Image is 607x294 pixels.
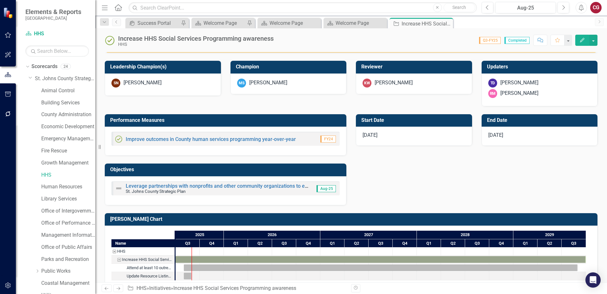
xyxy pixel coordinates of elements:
[325,19,385,27] a: Welcome Page
[393,239,417,248] div: Q4
[193,19,245,27] a: Welcome Page
[118,35,274,42] div: Increase HHS Social Services Programming awareness
[111,272,175,280] div: Update Resource Listing quarterly
[487,117,595,123] h3: End Date
[35,75,95,82] a: St. Johns County Strategic Plan
[585,272,601,288] div: Open Intercom Messenger
[41,123,95,130] a: Economic Development
[149,285,171,291] a: Initiatives
[200,239,224,248] div: Q4
[320,136,336,143] span: FY24
[127,272,173,280] div: Update Resource Listing quarterly
[317,185,336,192] span: Aug-25
[444,3,475,12] button: Search
[41,111,95,118] a: County Administration
[500,79,538,87] div: [PERSON_NAME]
[25,16,81,21] small: [GEOGRAPHIC_DATA]
[344,239,369,248] div: Q2
[111,247,175,255] div: HHS
[137,19,179,27] div: Success Portal
[296,239,320,248] div: Q4
[259,19,319,27] a: Welcome Page
[363,79,371,87] div: KW
[173,285,296,291] div: Increase HHS Social Services Programming awareness
[224,239,248,248] div: Q1
[590,2,602,13] button: CG
[41,280,95,287] a: Coastal Management
[129,2,477,13] input: Search ClearPoint...
[363,132,377,138] span: [DATE]
[41,207,95,215] a: Office of Intergovernmental Affairs
[115,185,123,192] img: Not Defined
[111,255,175,264] div: Task: Start date: 2025-07-01 End date: 2029-09-30
[137,285,147,291] a: HHS
[111,239,175,247] div: Name
[500,90,538,97] div: [PERSON_NAME]
[126,189,186,194] small: St. Johns County Strategic Plan
[495,2,556,13] button: Aug-25
[111,247,175,255] div: Task: HHS Start date: 2025-07-01 End date: 2025-07-02
[127,19,179,27] a: Success Portal
[126,183,439,189] a: Leverage partnerships with nonprofits and other community organizations to enhance human and soci...
[41,220,95,227] a: Office of Performance & Transparency
[513,231,586,239] div: 2029
[562,239,586,248] div: Q3
[110,216,594,222] h3: [PERSON_NAME] Chart
[111,255,175,264] div: Increase HHS Social Services Programming awareness
[118,42,274,47] div: HHS
[41,268,95,275] a: Public Works
[270,19,319,27] div: Welcome Page
[176,231,224,239] div: 2025
[25,45,89,57] input: Search Below...
[41,195,95,203] a: Library Services
[375,79,413,87] div: [PERSON_NAME]
[123,79,162,87] div: [PERSON_NAME]
[126,136,296,142] a: Improve outcomes in County human services programming year-over-year
[248,239,272,248] div: Q2
[488,132,503,138] span: [DATE]
[465,239,489,248] div: Q3
[41,99,95,107] a: Building Services
[320,239,344,248] div: Q1
[489,239,513,248] div: Q4
[41,135,95,143] a: Emergency Management
[402,20,451,28] div: Increase HHS Social Services Programming awareness
[320,231,417,239] div: 2027
[111,264,175,272] div: Task: Start date: 2025-08-01 End date: 2029-08-31
[224,231,320,239] div: 2026
[537,239,562,248] div: Q2
[417,239,441,248] div: Q1
[487,64,595,70] h3: Updaters
[115,135,123,143] img: Completed
[441,239,465,248] div: Q2
[41,147,95,155] a: Fire Rescue
[336,19,385,27] div: Welcome Page
[203,19,245,27] div: Welcome Page
[41,183,95,191] a: Human Resources
[249,79,287,87] div: [PERSON_NAME]
[361,117,469,123] h3: Start Date
[127,264,173,272] div: Attend at least 10 outreach events monthly
[236,64,344,70] h3: Champion
[110,117,343,123] h3: Performance Measures
[127,285,346,292] div: » »
[41,256,95,263] a: Parks and Recreation
[513,239,537,248] div: Q1
[25,8,81,16] span: Elements & Reports
[111,79,120,87] div: SN
[184,273,192,279] div: Task: Start date: 2025-08-01 End date: 2025-08-31
[111,272,175,280] div: Task: Start date: 2025-08-01 End date: 2025-08-31
[361,64,469,70] h3: Reviewer
[41,232,95,239] a: Management Information Systems
[488,89,497,98] div: RM
[3,7,14,18] img: ClearPoint Strategy
[117,247,125,255] div: HHS
[237,79,246,87] div: MS
[25,30,89,38] a: HHS
[184,264,578,271] div: Task: Start date: 2025-08-01 End date: 2029-08-31
[122,255,173,264] div: Increase HHS Social Services Programming awareness
[479,37,501,44] span: Q3-FY25
[110,64,218,70] h3: Leadership Champion(s)
[31,63,57,70] a: Scorecards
